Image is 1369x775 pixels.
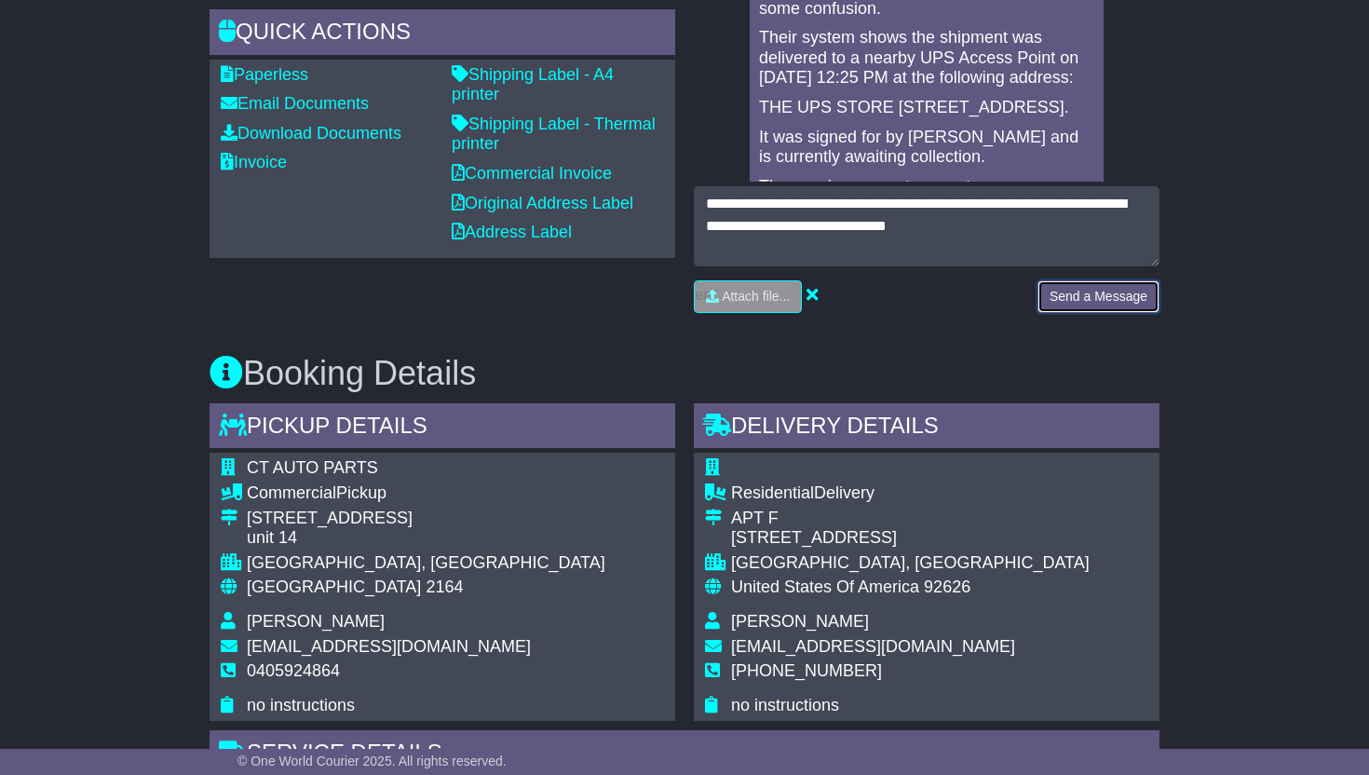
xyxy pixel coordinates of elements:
div: [GEOGRAPHIC_DATA], [GEOGRAPHIC_DATA] [731,553,1090,574]
div: APT F [731,509,1090,529]
a: Address Label [452,223,572,241]
div: Pickup Details [210,403,675,454]
span: [GEOGRAPHIC_DATA] [247,578,421,596]
span: no instructions [731,696,839,714]
span: [PERSON_NAME] [247,612,385,631]
a: Invoice [221,153,287,171]
p: Their system shows the shipment was delivered to a nearby UPS Access Point on [DATE] 12:25 PM at ... [759,28,1094,88]
div: [STREET_ADDRESS] [731,528,1090,549]
span: 0405924864 [247,661,340,680]
span: © One World Courier 2025. All rights reserved. [237,754,507,768]
p: The consignee must present one government-issued photo ID upon collection. [759,177,1094,217]
span: 92626 [924,578,970,596]
span: Residential [731,483,814,502]
a: Paperless [221,65,308,84]
a: Shipping Label - Thermal printer [452,115,656,154]
div: [STREET_ADDRESS] [247,509,605,529]
div: Delivery Details [694,403,1159,454]
span: [PHONE_NUMBER] [731,661,882,680]
a: Commercial Invoice [452,164,612,183]
a: Email Documents [221,94,369,113]
p: It was signed for by [PERSON_NAME] and is currently awaiting collection. [759,128,1094,168]
span: [PERSON_NAME] [731,612,869,631]
span: CT AUTO PARTS [247,458,378,477]
div: Pickup [247,483,605,504]
div: [GEOGRAPHIC_DATA], [GEOGRAPHIC_DATA] [247,553,605,574]
span: [EMAIL_ADDRESS][DOMAIN_NAME] [731,637,1015,656]
span: United States Of America [731,578,919,596]
p: THE UPS STORE [STREET_ADDRESS]. [759,98,1094,118]
button: Send a Message [1037,280,1159,313]
span: Commercial [247,483,336,502]
div: unit 14 [247,528,605,549]
a: Original Address Label [452,194,633,212]
a: Download Documents [221,124,401,143]
span: 2164 [426,578,463,596]
div: Quick Actions [210,9,675,60]
a: Shipping Label - A4 printer [452,65,614,104]
span: [EMAIL_ADDRESS][DOMAIN_NAME] [247,637,531,656]
div: Delivery [731,483,1090,504]
h3: Booking Details [210,355,1159,392]
span: no instructions [247,696,355,714]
